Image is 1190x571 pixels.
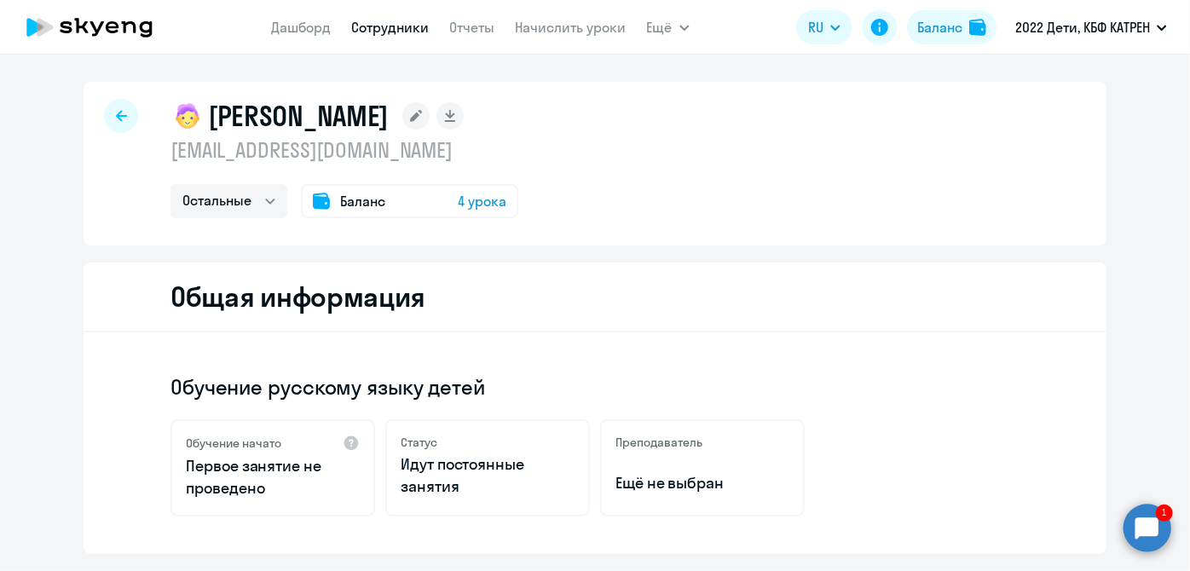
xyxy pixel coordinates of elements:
[186,455,360,499] p: Первое занятие не проведено
[647,17,673,37] span: Ещё
[969,19,986,36] img: balance
[647,10,690,44] button: Ещё
[272,19,332,36] a: Дашборд
[808,17,823,37] span: RU
[615,435,702,450] h5: Преподаватель
[458,191,506,211] span: 4 урока
[450,19,495,36] a: Отчеты
[1015,17,1150,37] p: 2022 Дети, КБФ КАТРЕН
[170,373,485,401] span: Обучение русскому языку детей
[615,472,789,494] p: Ещё не выбран
[208,99,389,133] h1: [PERSON_NAME]
[401,453,575,498] p: Идут постоянные занятия
[170,280,425,314] h2: Общая информация
[170,136,518,164] p: [EMAIL_ADDRESS][DOMAIN_NAME]
[186,435,281,451] h5: Обучение начато
[1007,7,1176,48] button: 2022 Дети, КБФ КАТРЕН
[352,19,430,36] a: Сотрудники
[516,19,627,36] a: Начислить уроки
[401,435,437,450] h5: Статус
[340,191,385,211] span: Баланс
[796,10,852,44] button: RU
[170,99,205,133] img: child
[907,10,996,44] button: Балансbalance
[917,17,962,37] div: Баланс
